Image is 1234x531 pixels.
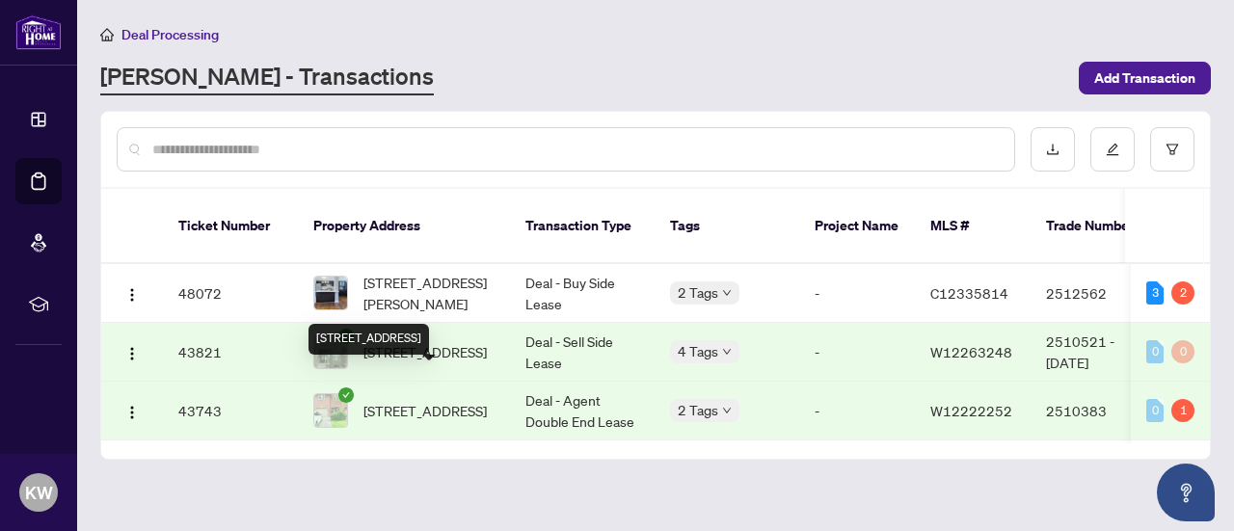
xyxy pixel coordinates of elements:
td: 43743 [163,382,298,440]
button: Logo [117,278,148,308]
span: filter [1166,143,1179,156]
img: thumbnail-img [314,277,347,309]
span: [STREET_ADDRESS][PERSON_NAME] [363,272,495,314]
th: Trade Number [1031,189,1166,264]
span: C12335814 [930,284,1008,302]
button: download [1031,127,1075,172]
th: Property Address [298,189,510,264]
div: 3 [1146,281,1164,305]
td: 48072 [163,264,298,323]
div: [STREET_ADDRESS] [308,324,429,355]
span: 4 Tags [678,340,718,362]
td: - [799,323,915,382]
a: [PERSON_NAME] - Transactions [100,61,434,95]
button: Open asap [1157,464,1215,521]
img: thumbnail-img [314,394,347,427]
td: Deal - Buy Side Lease [510,264,655,323]
button: filter [1150,127,1194,172]
div: 0 [1146,340,1164,363]
div: 0 [1146,399,1164,422]
span: check-circle [338,387,354,403]
img: Logo [124,287,140,303]
span: Deal Processing [121,26,219,43]
span: 2 Tags [678,399,718,421]
span: down [722,288,732,298]
td: 2510521 - [DATE] [1031,323,1166,382]
th: Project Name [799,189,915,264]
td: - [799,382,915,440]
td: Deal - Sell Side Lease [510,323,655,382]
th: MLS # [915,189,1031,264]
span: W12263248 [930,343,1012,360]
span: down [722,406,732,415]
span: download [1046,143,1060,156]
th: Ticket Number [163,189,298,264]
div: 0 [1171,340,1194,363]
span: down [722,347,732,357]
td: 2512562 [1031,264,1166,323]
img: Logo [124,346,140,361]
td: 2510383 [1031,382,1166,440]
img: Logo [124,405,140,420]
button: Logo [117,336,148,367]
span: edit [1106,143,1119,156]
div: 1 [1171,399,1194,422]
button: Add Transaction [1079,62,1211,94]
span: [STREET_ADDRESS] [363,400,487,421]
th: Tags [655,189,799,264]
span: W12222252 [930,402,1012,419]
td: - [799,264,915,323]
td: Deal - Agent Double End Lease [510,382,655,440]
span: KW [25,479,53,506]
button: Logo [117,395,148,426]
span: home [100,28,114,41]
td: 43821 [163,323,298,382]
span: 2 Tags [678,281,718,304]
img: logo [15,14,62,50]
th: Transaction Type [510,189,655,264]
div: 2 [1171,281,1194,305]
span: Add Transaction [1094,63,1195,93]
button: edit [1090,127,1135,172]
